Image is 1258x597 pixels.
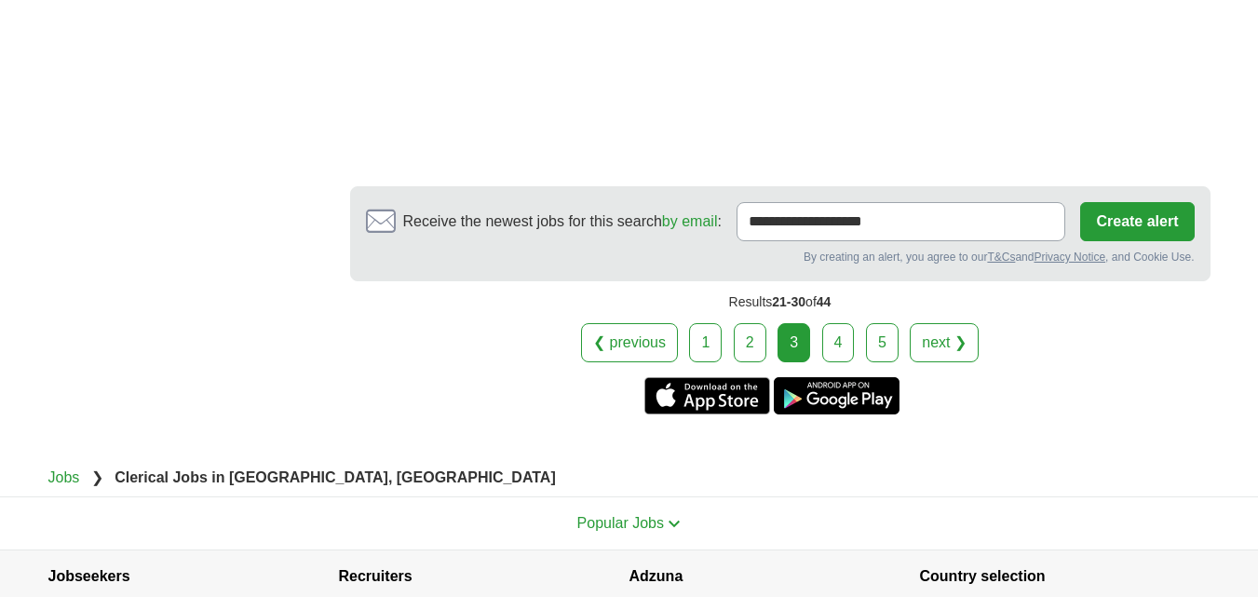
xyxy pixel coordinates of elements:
a: 2 [734,323,766,362]
a: Get the Android app [774,377,900,414]
div: Results of [350,281,1211,323]
a: 5 [866,323,899,362]
a: Get the iPhone app [644,377,770,414]
a: 4 [822,323,855,362]
a: Jobs [48,469,80,485]
span: ❯ [91,469,103,485]
span: 21-30 [772,294,805,309]
span: 44 [817,294,832,309]
div: 3 [778,323,810,362]
a: Privacy Notice [1034,251,1105,264]
a: ❮ previous [581,323,678,362]
span: Receive the newest jobs for this search : [403,210,722,233]
a: T&Cs [987,251,1015,264]
a: by email [662,213,718,229]
a: next ❯ [910,323,979,362]
strong: Clerical Jobs in [GEOGRAPHIC_DATA], [GEOGRAPHIC_DATA] [115,469,556,485]
button: Create alert [1080,202,1194,241]
img: toggle icon [668,520,681,528]
a: 1 [689,323,722,362]
div: By creating an alert, you agree to our and , and Cookie Use. [366,249,1195,265]
span: Popular Jobs [577,515,664,531]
